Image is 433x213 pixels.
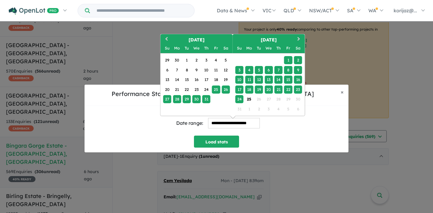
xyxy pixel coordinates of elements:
[284,44,292,52] div: Friday
[394,7,417,13] span: korijaz@...
[212,44,220,52] div: Friday
[245,95,253,103] div: Choose Monday, August 25th, 2025
[255,85,263,94] div: Choose Tuesday, August 19th, 2025
[294,66,302,74] div: Choose Saturday, August 9th, 2025
[212,76,220,84] div: Choose Friday, July 18th, 2025
[202,66,210,74] div: Choose Thursday, July 10th, 2025
[245,66,253,74] div: Choose Monday, August 4th, 2025
[202,85,210,94] div: Choose Thursday, July 24th, 2025
[294,44,302,52] div: Saturday
[295,35,304,44] button: Next Month
[274,66,282,74] div: Choose Thursday, August 7th, 2025
[160,34,305,116] div: Choose Date
[235,95,244,103] div: Choose Sunday, August 24th, 2025
[183,76,191,84] div: Choose Tuesday, July 15th, 2025
[245,85,253,94] div: Choose Monday, August 18th, 2025
[255,105,263,113] div: Not available Tuesday, September 2nd, 2025
[173,85,181,94] div: Choose Monday, July 21st, 2025
[163,85,171,94] div: Choose Sunday, July 20th, 2025
[235,55,303,114] div: Month August, 2025
[255,44,263,52] div: Tuesday
[284,95,292,103] div: Not available Friday, August 29th, 2025
[245,76,253,84] div: Choose Monday, August 11th, 2025
[222,85,230,94] div: Choose Saturday, July 26th, 2025
[163,76,171,84] div: Choose Sunday, July 13th, 2025
[161,37,233,43] h2: [DATE]
[235,66,244,74] div: Choose Sunday, August 3rd, 2025
[222,56,230,64] div: Choose Saturday, July 5th, 2025
[274,85,282,94] div: Choose Thursday, August 21st, 2025
[222,66,230,74] div: Choose Saturday, July 12th, 2025
[265,95,273,103] div: Not available Wednesday, August 27th, 2025
[212,56,220,64] div: Choose Friday, July 4th, 2025
[235,44,244,52] div: Sunday
[265,105,273,113] div: Not available Wednesday, September 3rd, 2025
[284,76,292,84] div: Choose Friday, August 15th, 2025
[265,44,273,52] div: Wednesday
[202,76,210,84] div: Choose Thursday, July 17th, 2025
[222,76,230,84] div: Choose Saturday, July 19th, 2025
[212,66,220,74] div: Choose Friday, July 11th, 2025
[183,95,191,103] div: Choose Tuesday, July 29th, 2025
[162,55,231,104] div: Month July, 2025
[245,44,253,52] div: Monday
[163,66,171,74] div: Choose Sunday, July 6th, 2025
[284,85,292,94] div: Choose Friday, August 22nd, 2025
[163,95,171,103] div: Choose Sunday, July 27th, 2025
[176,119,203,127] div: Date range:
[89,89,336,98] h5: Performance Stats for Bingara Gorge Estate - [GEOGRAPHIC_DATA]
[192,56,201,64] div: Choose Wednesday, July 2nd, 2025
[194,136,239,148] button: Load stats
[9,7,59,15] img: Openlot PRO Logo White
[341,88,344,95] span: ×
[202,56,210,64] div: Choose Thursday, July 3rd, 2025
[233,37,305,43] h2: [DATE]
[183,44,191,52] div: Tuesday
[235,105,244,113] div: Not available Sunday, August 31st, 2025
[202,44,210,52] div: Thursday
[173,76,181,84] div: Choose Monday, July 14th, 2025
[183,56,191,64] div: Choose Tuesday, July 1st, 2025
[173,66,181,74] div: Choose Monday, July 7th, 2025
[284,56,292,64] div: Choose Friday, August 1st, 2025
[255,76,263,84] div: Choose Tuesday, August 12th, 2025
[212,85,220,94] div: Choose Friday, July 25th, 2025
[294,95,302,103] div: Not available Saturday, August 30th, 2025
[265,85,273,94] div: Choose Wednesday, August 20th, 2025
[173,56,181,64] div: Choose Monday, June 30th, 2025
[183,85,191,94] div: Choose Tuesday, July 22nd, 2025
[192,95,201,103] div: Choose Wednesday, July 30th, 2025
[173,44,181,52] div: Monday
[294,105,302,113] div: Not available Saturday, September 6th, 2025
[163,56,171,64] div: Choose Sunday, June 29th, 2025
[91,4,193,17] input: Try estate name, suburb, builder or developer
[274,105,282,113] div: Not available Thursday, September 4th, 2025
[235,76,244,84] div: Choose Sunday, August 10th, 2025
[294,56,302,64] div: Choose Saturday, August 2nd, 2025
[183,66,191,74] div: Choose Tuesday, July 8th, 2025
[192,76,201,84] div: Choose Wednesday, July 16th, 2025
[265,76,273,84] div: Choose Wednesday, August 13th, 2025
[161,35,171,44] button: Previous Month
[294,76,302,84] div: Choose Saturday, August 16th, 2025
[274,76,282,84] div: Choose Thursday, August 14th, 2025
[274,95,282,103] div: Not available Thursday, August 28th, 2025
[265,66,273,74] div: Choose Wednesday, August 6th, 2025
[284,66,292,74] div: Choose Friday, August 8th, 2025
[192,66,201,74] div: Choose Wednesday, July 9th, 2025
[202,95,210,103] div: Choose Thursday, July 31st, 2025
[192,44,201,52] div: Wednesday
[192,85,201,94] div: Choose Wednesday, July 23rd, 2025
[173,95,181,103] div: Choose Monday, July 28th, 2025
[255,95,263,103] div: Not available Tuesday, August 26th, 2025
[245,105,253,113] div: Not available Monday, September 1st, 2025
[255,66,263,74] div: Choose Tuesday, August 5th, 2025
[222,44,230,52] div: Saturday
[235,85,244,94] div: Choose Sunday, August 17th, 2025
[284,105,292,113] div: Not available Friday, September 5th, 2025
[274,44,282,52] div: Thursday
[163,44,171,52] div: Sunday
[294,85,302,94] div: Choose Saturday, August 23rd, 2025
